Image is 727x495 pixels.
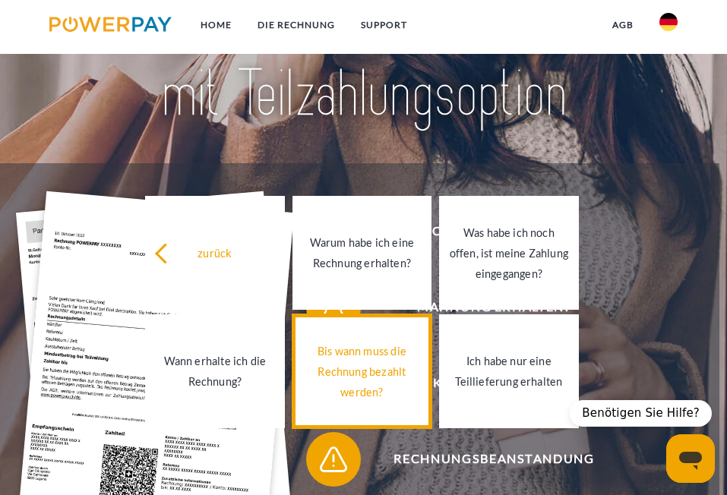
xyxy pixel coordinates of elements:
[439,196,578,310] a: Was habe ich noch offen, ist meine Zahlung eingegangen?
[286,429,681,490] a: Rechnungsbeanstandung
[306,432,662,487] button: Rechnungsbeanstandung
[317,442,351,476] img: qb_warning.svg
[49,17,172,32] img: logo-powerpay.svg
[245,11,348,39] a: DIE RECHNUNG
[154,242,275,263] div: zurück
[448,351,569,392] div: Ich habe nur eine Teillieferung erhalten
[327,432,662,487] span: Rechnungsbeanstandung
[348,11,420,39] a: SUPPORT
[302,232,422,273] div: Warum habe ich eine Rechnung erhalten?
[448,222,569,283] div: Was habe ich noch offen, ist meine Zahlung eingegangen?
[188,11,245,39] a: Home
[599,11,646,39] a: agb
[154,351,275,392] div: Wann erhalte ich die Rechnung?
[666,434,715,483] iframe: Schaltfläche zum Öffnen des Messaging-Fensters; Konversation läuft
[659,13,678,31] img: de
[570,400,712,427] div: Benötigen Sie Hilfe?
[302,340,422,402] div: Bis wann muss die Rechnung bezahlt werden?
